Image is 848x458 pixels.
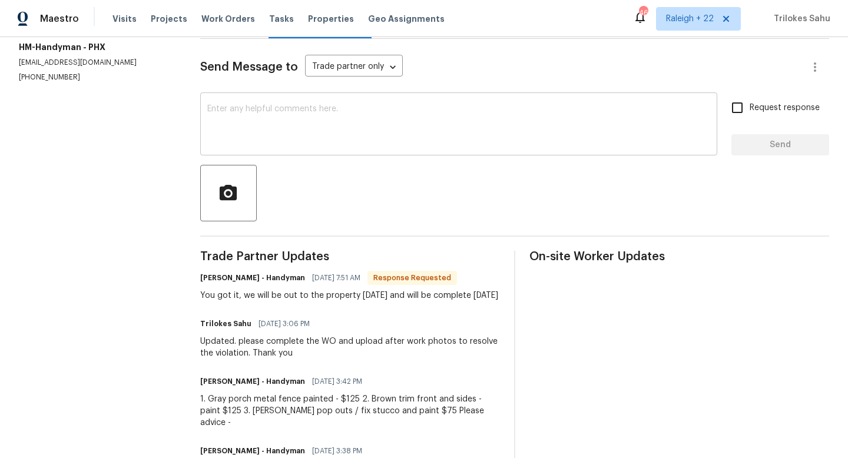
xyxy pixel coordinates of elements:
[269,15,294,23] span: Tasks
[112,13,137,25] span: Visits
[200,336,500,359] div: Updated. please complete the WO and upload after work photos to resolve the violation. Thank you
[200,318,251,330] h6: Trilokes Sahu
[259,318,310,330] span: [DATE] 3:06 PM
[200,251,500,263] span: Trade Partner Updates
[200,445,305,457] h6: [PERSON_NAME] - Handyman
[312,445,362,457] span: [DATE] 3:38 PM
[19,72,172,82] p: [PHONE_NUMBER]
[305,58,403,77] div: Trade partner only
[200,393,500,429] div: 1. Gray porch metal fence painted - $125 2. Brown trim front and sides - paint $125 3. [PERSON_NA...
[19,41,172,53] h5: HM-Handyman - PHX
[639,7,647,19] div: 468
[769,13,830,25] span: Trilokes Sahu
[750,102,820,114] span: Request response
[200,61,298,73] span: Send Message to
[312,376,362,387] span: [DATE] 3:42 PM
[666,13,714,25] span: Raleigh + 22
[200,272,305,284] h6: [PERSON_NAME] - Handyman
[369,272,456,284] span: Response Requested
[529,251,829,263] span: On-site Worker Updates
[200,290,498,301] div: You got it, we will be out to the property [DATE] and will be complete [DATE]
[151,13,187,25] span: Projects
[368,13,445,25] span: Geo Assignments
[40,13,79,25] span: Maestro
[312,272,360,284] span: [DATE] 7:51 AM
[308,13,354,25] span: Properties
[201,13,255,25] span: Work Orders
[200,376,305,387] h6: [PERSON_NAME] - Handyman
[19,58,172,68] p: [EMAIL_ADDRESS][DOMAIN_NAME]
